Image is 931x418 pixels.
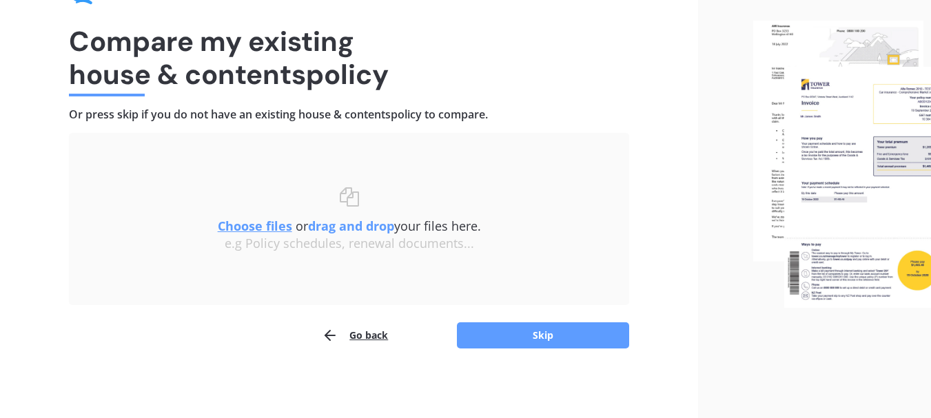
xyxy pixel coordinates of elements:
[69,107,629,122] h4: Or press skip if you do not have an existing house & contents policy to compare.
[218,218,292,234] u: Choose files
[322,322,388,349] button: Go back
[308,218,394,234] b: drag and drop
[753,21,931,307] img: files.webp
[69,25,629,91] h1: Compare my existing house & contents policy
[457,322,629,348] button: Skip
[96,236,602,251] div: e.g Policy schedules, renewal documents...
[218,218,481,234] span: or your files here.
